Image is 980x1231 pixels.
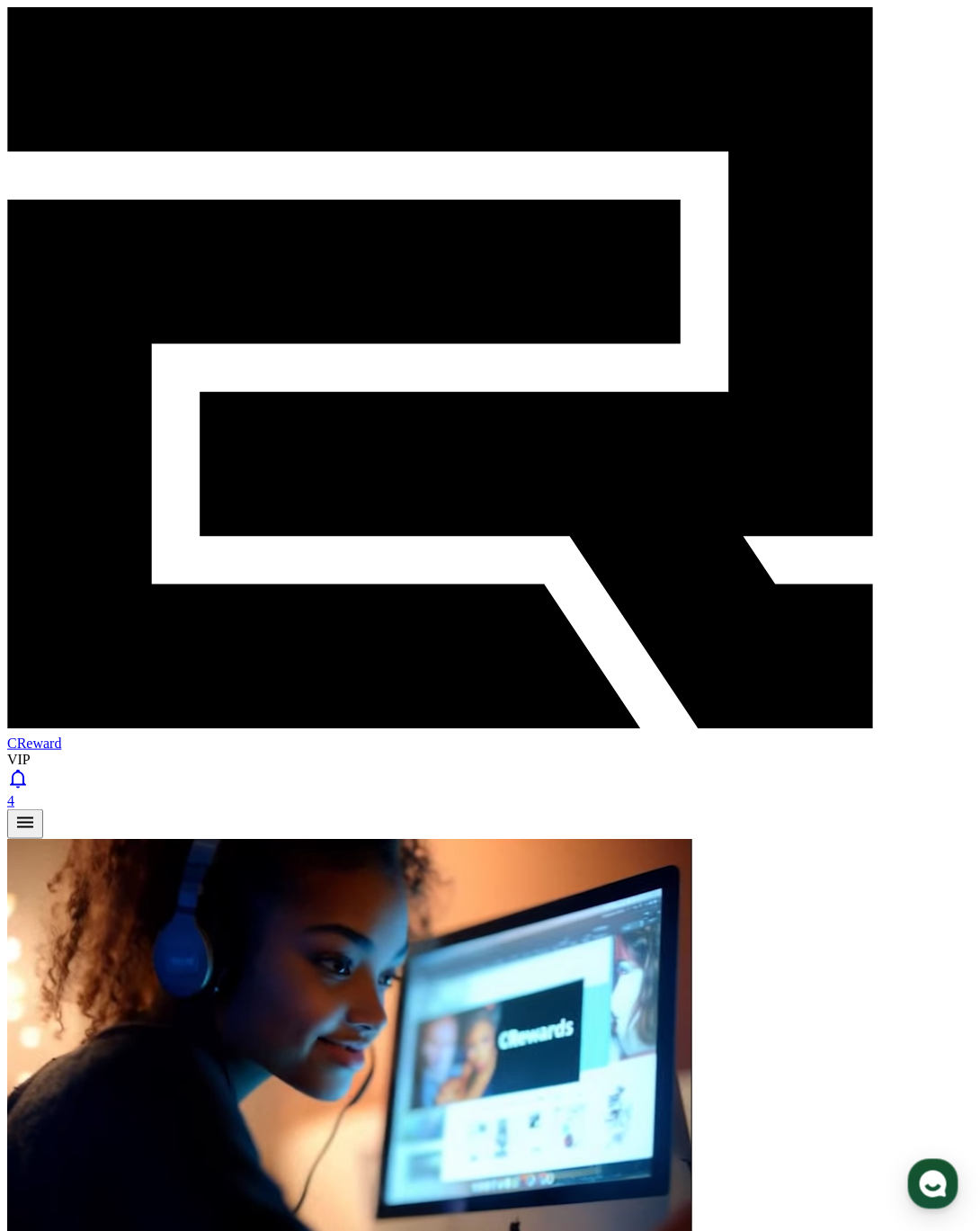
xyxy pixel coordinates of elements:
a: 4 [7,768,973,809]
span: 대화 [165,598,186,612]
span: 홈 [57,597,67,611]
a: CReward [7,719,973,751]
span: CReward [7,736,61,751]
div: VIP [7,752,973,768]
a: 대화 [119,570,232,615]
a: 홈 [5,570,119,615]
div: 4 [7,793,973,809]
span: 설정 [278,597,299,611]
a: 설정 [232,570,345,615]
